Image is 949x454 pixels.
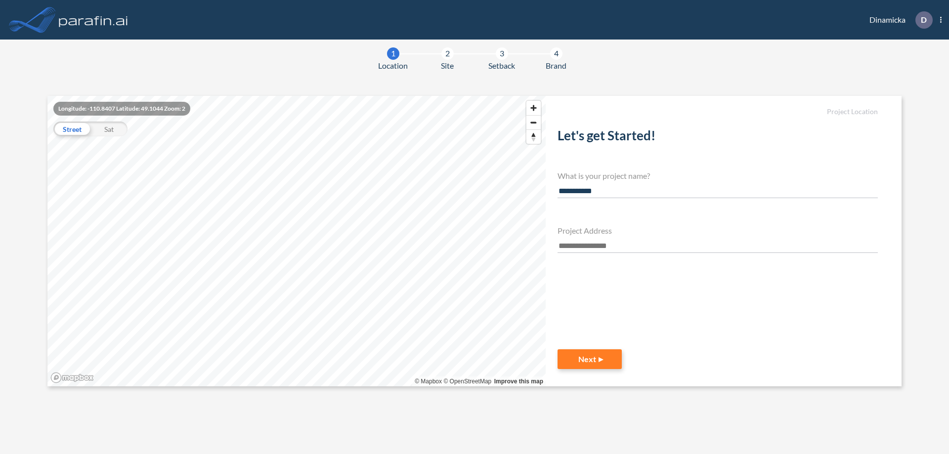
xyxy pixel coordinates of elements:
h4: What is your project name? [558,171,878,180]
span: Reset bearing to north [526,130,541,144]
button: Zoom in [526,101,541,115]
div: 4 [550,47,562,60]
a: OpenStreetMap [443,378,491,385]
span: Site [441,60,454,72]
button: Reset bearing to north [526,129,541,144]
div: Longitude: -110.8407 Latitude: 49.1044 Zoom: 2 [53,102,190,116]
span: Location [378,60,408,72]
span: Brand [546,60,566,72]
img: logo [57,10,130,30]
div: 1 [387,47,399,60]
canvas: Map [47,96,546,386]
span: Zoom out [526,116,541,129]
div: Dinamicka [855,11,942,29]
a: Mapbox homepage [50,372,94,383]
button: Zoom out [526,115,541,129]
h5: Project Location [558,108,878,116]
h4: Project Address [558,226,878,235]
div: Sat [90,122,128,136]
div: 3 [496,47,508,60]
h2: Let's get Started! [558,128,878,147]
p: D [921,15,927,24]
div: Street [53,122,90,136]
span: Setback [488,60,515,72]
button: Next [558,349,622,369]
a: Mapbox [415,378,442,385]
div: 2 [441,47,454,60]
a: Improve this map [494,378,543,385]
